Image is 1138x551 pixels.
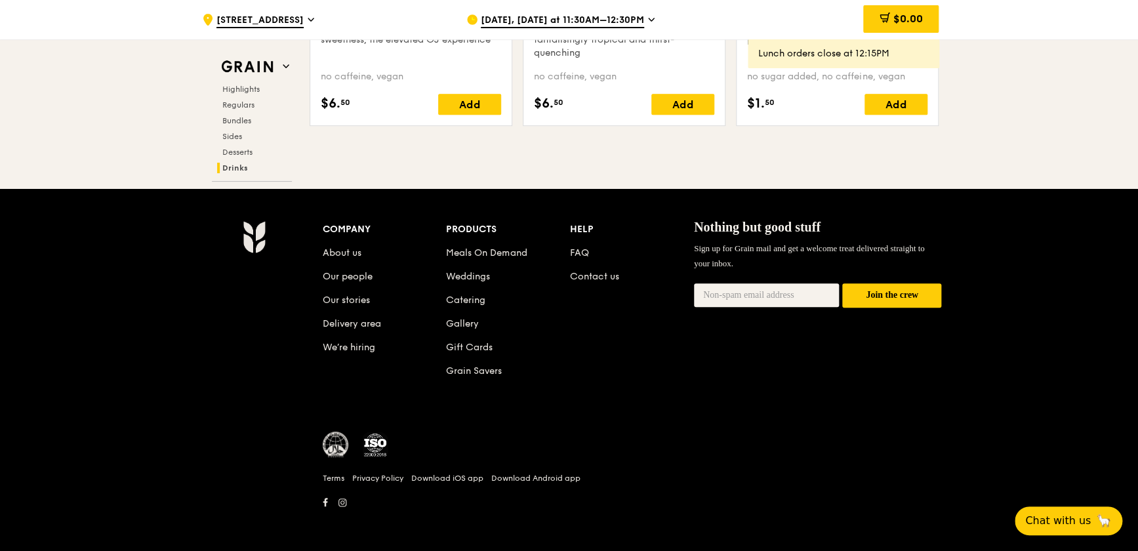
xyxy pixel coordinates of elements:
[243,220,266,253] img: Grain
[758,47,929,60] div: Lunch orders close at 12:15PM
[554,97,563,108] span: 50
[340,97,350,108] span: 50
[438,94,501,115] div: Add
[222,100,254,110] span: Regulars
[694,283,840,307] input: Non-spam email address
[570,271,619,282] a: Contact us
[192,512,947,522] h6: Revision
[323,342,375,353] a: We’re hiring
[323,220,447,239] div: Company
[534,20,714,60] div: a sunny paradise with every sip – tantalisingly tropical and thirst-quenching
[323,473,344,483] a: Terms
[323,247,361,258] a: About us
[323,295,370,306] a: Our stories
[1096,513,1112,529] span: 🦙
[864,94,927,115] div: Add
[491,473,580,483] a: Download Android app
[842,283,941,308] button: Join the crew
[323,271,373,282] a: Our people
[216,14,304,28] span: [STREET_ADDRESS]
[1015,506,1122,535] button: Chat with us🦙
[651,94,714,115] div: Add
[222,163,248,173] span: Drinks
[217,55,277,79] img: Grain web logo
[222,116,251,125] span: Bundles
[323,318,381,329] a: Delivery area
[481,14,644,28] span: [DATE], [DATE] at 11:30AM–12:30PM
[446,318,479,329] a: Gallery
[446,295,485,306] a: Catering
[747,70,927,83] div: no sugar added, no caffeine, vegan
[446,247,527,258] a: Meals On Demand
[362,432,388,458] img: ISO Certified
[694,243,925,268] span: Sign up for Grain mail and get a welcome treat delivered straight to your inbox.
[765,97,775,108] span: 50
[446,365,502,377] a: Grain Savers
[446,220,570,239] div: Products
[570,247,589,258] a: FAQ
[323,432,349,458] img: MUIS Halal Certified
[446,271,490,282] a: Weddings
[321,70,501,83] div: no caffeine, vegan
[321,94,340,113] span: $6.
[893,12,922,25] span: $0.00
[534,94,554,113] span: $6.
[694,220,821,234] span: Nothing but good stuff
[222,85,260,94] span: Highlights
[222,148,253,157] span: Desserts
[352,473,403,483] a: Privacy Policy
[534,70,714,83] div: no caffeine, vegan
[747,94,765,113] span: $1.
[222,132,242,141] span: Sides
[1025,513,1091,529] span: Chat with us
[411,473,483,483] a: Download iOS app
[570,220,694,239] div: Help
[446,342,493,353] a: Gift Cards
